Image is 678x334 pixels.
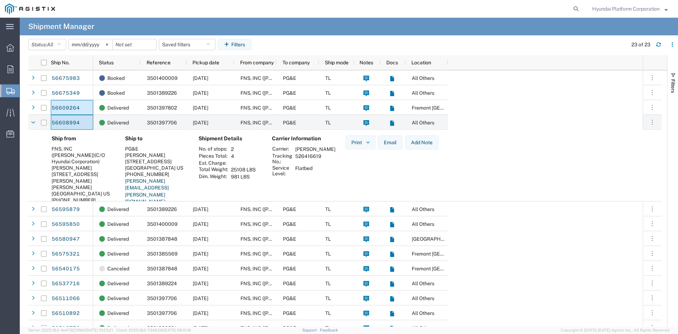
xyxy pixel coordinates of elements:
[99,60,114,65] span: Status
[228,146,258,153] td: 2
[107,71,125,86] span: Booked
[193,266,208,271] span: 08/25/2025
[325,325,331,331] span: TL
[51,323,80,334] a: 56510776
[561,327,670,333] span: Copyright © [DATE]-[DATE] Agistix Inc., All Rights Reserved
[28,18,94,35] h4: Shipment Manager
[198,135,261,142] h4: Shipment Details
[240,310,365,316] span: FNS, INC (Harmon)(C/O Hyundai Corporation)
[283,310,296,316] span: PG&E
[412,295,434,301] span: All Others
[193,206,208,212] span: 08/27/2025
[159,39,215,50] button: Saved filters
[240,60,274,65] span: From company
[283,266,296,271] span: PG&E
[592,5,660,13] span: Hyundai Platform Corporation
[51,73,80,84] a: 56675983
[240,295,365,301] span: FNS, INC (Harmon)(C/O Hyundai Corporation)
[283,90,296,96] span: PG&E
[412,75,434,81] span: All Others
[107,261,129,276] span: Canceled
[51,88,80,99] a: 56675349
[125,158,187,165] div: [STREET_ADDRESS]
[107,100,129,115] span: Delivered
[52,184,114,197] div: [PERSON_NAME][GEOGRAPHIC_DATA] US
[51,263,80,275] a: 56540175
[107,246,129,261] span: Delivered
[85,328,113,332] span: [DATE] 10:23:21
[412,266,482,271] span: Fremont DC
[125,146,187,152] div: PG&E
[147,325,177,331] span: 3501389224
[283,221,296,227] span: PG&E
[198,173,228,180] th: Dim. Weight:
[240,281,365,286] span: FNS, INC (Harmon)(C/O Hyundai Corporation)
[107,202,129,217] span: Delivered
[325,251,331,257] span: TL
[147,120,177,125] span: 3501397706
[163,328,191,332] span: [DATE] 08:10:16
[412,310,434,316] span: All Others
[147,236,177,242] span: 3501387848
[193,221,208,227] span: 08/26/2025
[51,204,80,215] a: 56595879
[240,105,305,111] span: FNS, INC (Harmon)
[52,135,114,142] h4: Ship from
[325,75,331,81] span: TL
[193,90,208,96] span: 09/03/2025
[52,197,114,203] div: [PHONE_NUMBER]
[283,295,296,301] span: PG&E
[283,325,296,331] span: PG&E
[412,206,434,212] span: All Others
[193,105,208,111] span: 08/28/2025
[193,236,208,242] span: 08/27/2025
[345,135,375,150] button: Print
[52,165,114,171] div: [PERSON_NAME]
[283,236,296,242] span: PG&E
[240,325,365,331] span: FNS, INC (Harmon)(C/O Hyundai Corporation)
[411,60,431,65] span: Location
[240,120,365,125] span: FNS, INC (Harmon)(C/O Hyundai Corporation)
[51,293,80,304] a: 56511066
[240,75,365,81] span: FNS, INC (Harmon)(C/O Hyundai Corporation)
[193,251,208,257] span: 08/25/2025
[107,306,129,321] span: Delivered
[52,171,114,184] div: [STREET_ADDRESS][PERSON_NAME]
[631,41,650,48] div: 23 of 23
[147,310,177,316] span: 3501397706
[412,105,482,111] span: Fremont DC
[228,166,258,173] td: 25108 LBS
[325,236,331,242] span: TL
[272,135,328,142] h4: Carrier Information
[147,105,177,111] span: 3501397802
[192,60,219,65] span: Pickup date
[116,328,191,332] span: Client: 2025.18.0-7346316
[5,4,55,14] img: logo
[147,90,177,96] span: 3501389226
[412,120,434,125] span: All Others
[592,5,668,13] button: Hyundai Platform Corporation
[107,291,129,306] span: Delivered
[198,160,228,166] th: Est. Charge:
[147,266,177,271] span: 3501387848
[240,236,365,242] span: FNS, INC (Harmon)(C/O Hyundai Corporation)
[125,165,187,171] div: [GEOGRAPHIC_DATA] US
[320,328,338,332] a: Feedback
[325,206,331,212] span: TL
[283,105,296,111] span: PG&E
[240,221,365,227] span: FNS, INC (Harmon)(C/O Hyundai Corporation)
[412,90,434,96] span: All Others
[412,281,434,286] span: All Others
[272,146,293,153] th: Carrier:
[325,90,331,96] span: TL
[293,146,338,153] td: [PERSON_NAME]
[228,153,258,160] td: 4
[28,39,66,50] button: Status:All
[405,135,439,150] button: Add Note
[198,166,228,173] th: Total Weight:
[228,173,258,180] td: 981 LBS
[412,251,482,257] span: Fremont DC
[51,248,80,260] a: 56575321
[51,234,80,245] a: 56580947
[147,295,177,301] span: 3501397706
